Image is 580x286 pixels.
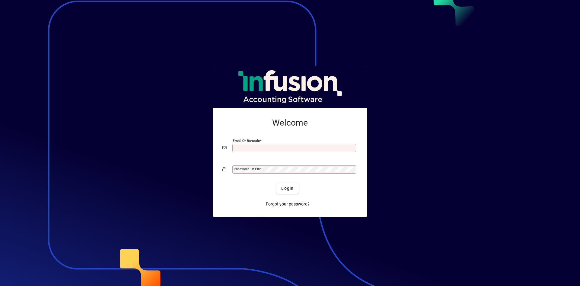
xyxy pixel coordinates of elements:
[266,201,310,207] span: Forgot your password?
[222,118,358,128] h2: Welcome
[263,199,312,209] a: Forgot your password?
[281,185,294,192] span: Login
[234,167,260,171] mat-label: Password or Pin
[233,139,260,143] mat-label: Email or Barcode
[276,183,298,194] button: Login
